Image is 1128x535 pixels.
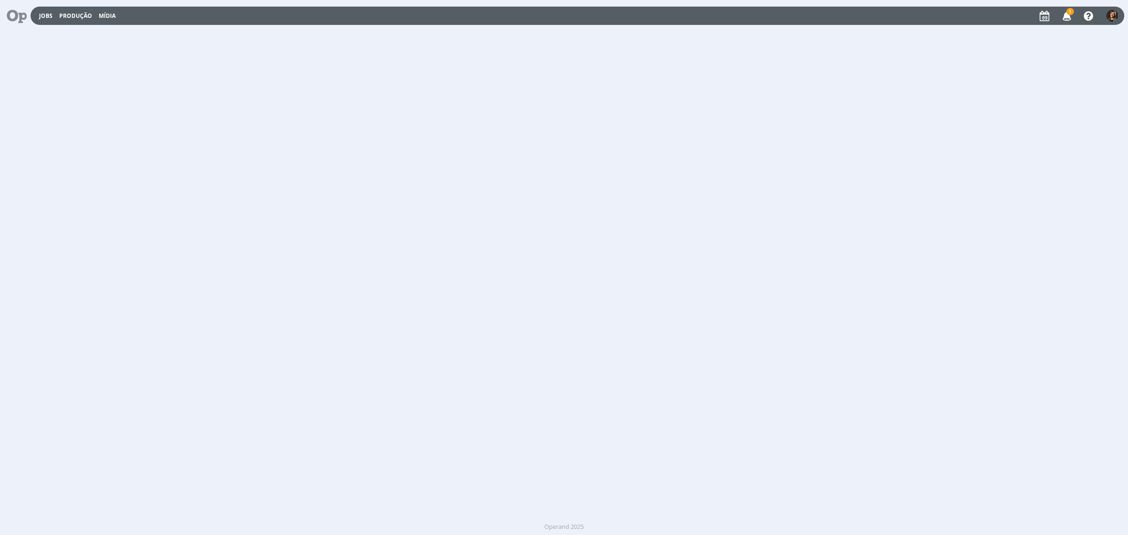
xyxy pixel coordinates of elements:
[59,12,92,20] a: Produção
[96,12,118,20] button: Mídia
[36,12,55,20] button: Jobs
[1066,8,1074,15] span: 1
[1106,10,1118,22] img: L
[39,12,53,20] a: Jobs
[56,12,95,20] button: Produção
[1057,8,1076,24] button: 1
[99,12,116,20] a: Mídia
[1106,8,1119,24] button: L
